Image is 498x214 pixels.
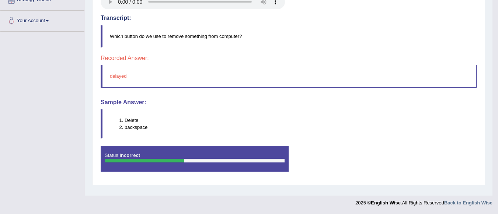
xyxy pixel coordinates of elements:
h4: Recorded Answer: [101,55,477,62]
blockquote: Which button do we use to remove something from computer? [101,25,477,48]
div: Status: [101,146,289,172]
li: Delete [125,117,476,124]
li: backspace [125,124,476,131]
blockquote: delayed [101,65,477,87]
strong: English Wise. [371,200,402,206]
a: Back to English Wise [444,200,492,206]
h4: Sample Answer: [101,99,477,106]
strong: Incorrect [119,152,140,158]
div: 2025 © All Rights Reserved [355,196,492,206]
h4: Transcript: [101,15,477,21]
a: Your Account [0,11,84,29]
